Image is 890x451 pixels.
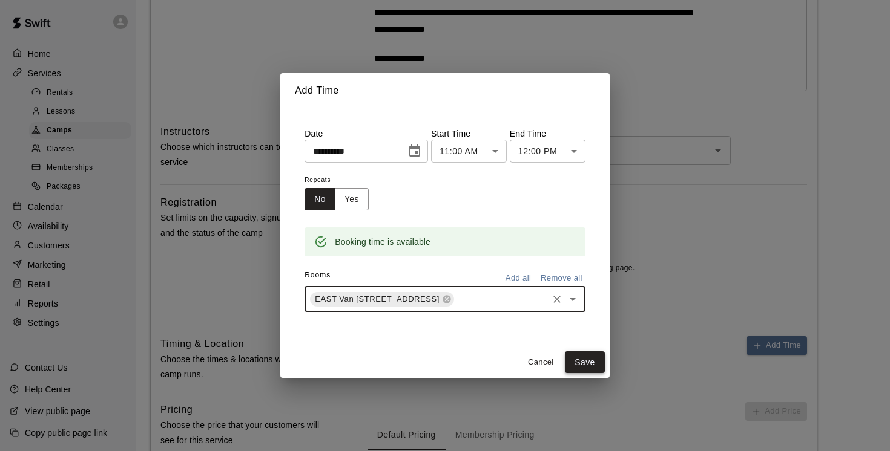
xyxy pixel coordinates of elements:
div: 12:00 PM [510,140,585,162]
button: Cancel [521,353,560,372]
button: Remove all [538,269,585,288]
span: EAST Van [STREET_ADDRESS] [310,293,444,305]
h2: Add Time [280,73,610,108]
span: Rooms [305,271,331,279]
div: outlined button group [305,188,369,210]
div: Booking time is available [335,231,430,253]
button: Open [564,291,581,308]
button: No [305,188,335,210]
button: Save [565,351,605,374]
p: Date [305,128,428,140]
p: Start Time [431,128,507,140]
div: 11:00 AM [431,140,507,162]
span: Repeats [305,172,378,189]
button: Clear [549,291,565,308]
button: Yes [335,188,369,210]
button: Choose date, selected date is Aug 18, 2025 [403,139,427,163]
div: EAST Van [STREET_ADDRESS] [310,292,454,307]
p: End Time [510,128,585,140]
button: Add all [499,269,538,288]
